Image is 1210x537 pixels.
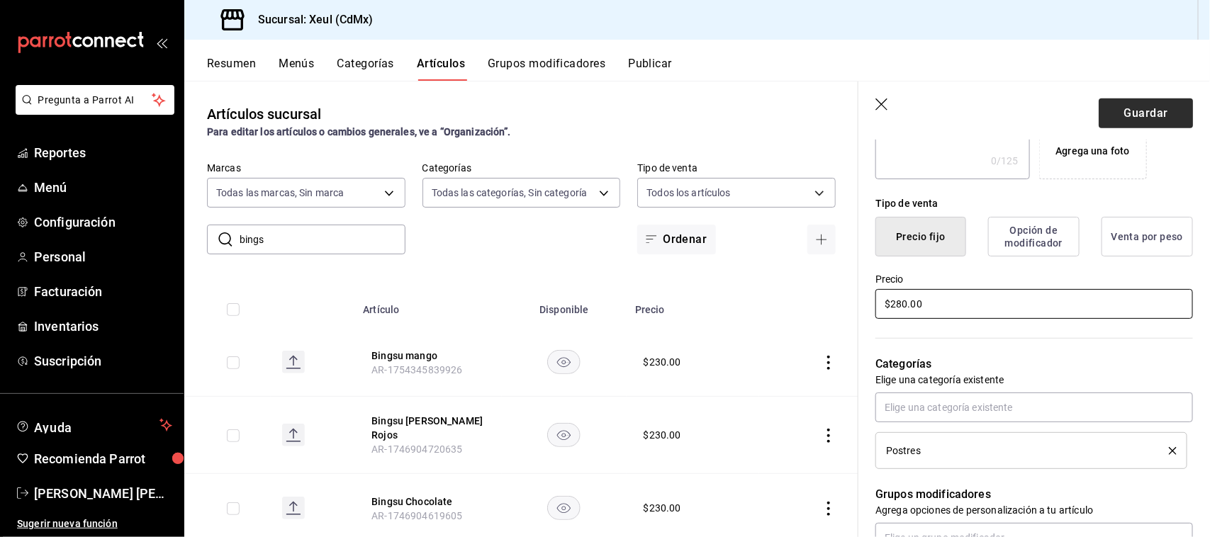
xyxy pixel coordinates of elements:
strong: Para editar los artículos o cambios generales, ve a “Organización”. [207,126,511,137]
button: actions [822,356,836,370]
span: Reportes [34,143,172,162]
button: Menús [279,57,314,81]
div: Tipo de venta [875,196,1193,211]
button: Artículos [417,57,465,81]
button: open_drawer_menu [156,37,167,48]
label: Categorías [422,164,621,174]
span: [PERSON_NAME] [PERSON_NAME] [34,484,172,503]
button: actions [822,502,836,516]
span: Facturación [34,282,172,301]
label: Marcas [207,164,405,174]
button: Resumen [207,57,256,81]
a: Pregunta a Parrot AI [10,103,174,118]
span: Personal [34,247,172,266]
th: Artículo [354,283,502,328]
input: $0.00 [875,289,1193,319]
p: Agrega opciones de personalización a tu artículo [875,503,1193,517]
button: edit-product-location [371,349,485,363]
span: AR-1746904720635 [371,443,462,455]
span: AR-1746904619605 [371,510,462,521]
button: edit-product-location [371,414,485,442]
span: Recomienda Parrot [34,449,172,468]
label: Tipo de venta [637,164,836,174]
span: Sugerir nueva función [17,516,172,531]
input: Elige una categoría existente [875,392,1193,422]
button: actions [822,429,836,443]
div: Agrega una foto [1056,144,1130,159]
div: $ 230.00 [644,501,681,515]
span: Todos los artículos [646,186,731,200]
span: AR-1754345839926 [371,364,462,375]
span: Menú [34,178,172,197]
label: Precio [875,275,1193,285]
span: Suscripción [34,351,172,371]
div: Artículos sucursal [207,103,321,125]
div: navigation tabs [207,57,1210,81]
button: edit-product-location [371,494,485,509]
h3: Sucursal: Xeul (CdMx) [247,11,374,28]
button: Ordenar [637,225,715,254]
input: Buscar artículo [240,225,405,254]
button: Precio fijo [875,217,966,256]
div: $ 230.00 [644,428,681,442]
span: Postres [886,446,921,456]
span: Todas las categorías, Sin categoría [432,186,588,200]
button: Venta por peso [1102,217,1193,256]
span: Inventarios [34,317,172,336]
p: Elige una categoría existente [875,373,1193,387]
button: Pregunta a Parrot AI [16,85,174,115]
span: Todas las marcas, Sin marca [216,186,344,200]
div: $ 230.00 [644,355,681,369]
th: Precio [627,283,759,328]
button: Publicar [628,57,672,81]
button: Guardar [1099,98,1193,128]
button: availability-product [547,350,581,374]
span: Pregunta a Parrot AI [38,93,152,108]
span: Ayuda [34,417,154,434]
th: Disponible [502,283,627,328]
button: Grupos modificadores [488,57,605,81]
button: availability-product [547,423,581,447]
button: Opción de modificador [988,217,1080,256]
p: Grupos modificadores [875,486,1193,503]
div: 0 /125 [991,154,1019,168]
button: Categorías [337,57,395,81]
button: availability-product [547,496,581,520]
span: Configuración [34,213,172,232]
button: delete [1159,447,1177,455]
p: Categorías [875,356,1193,373]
